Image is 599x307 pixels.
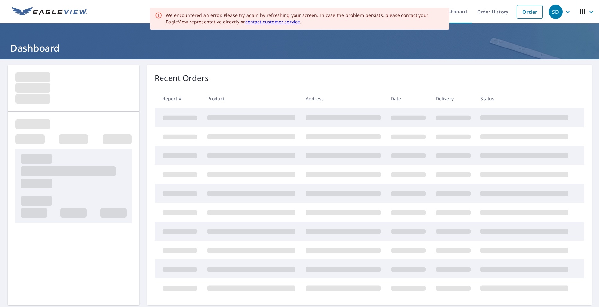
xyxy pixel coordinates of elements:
[12,7,87,17] img: EV Logo
[431,89,476,108] th: Delivery
[301,89,386,108] th: Address
[386,89,431,108] th: Date
[8,41,591,55] h1: Dashboard
[245,19,300,25] a: contact customer service
[549,5,563,19] div: SD
[517,5,543,19] a: Order
[155,72,209,84] p: Recent Orders
[166,12,444,25] div: We encountered an error. Please try again by refreshing your screen. In case the problem persists...
[202,89,301,108] th: Product
[155,89,202,108] th: Report #
[475,89,574,108] th: Status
